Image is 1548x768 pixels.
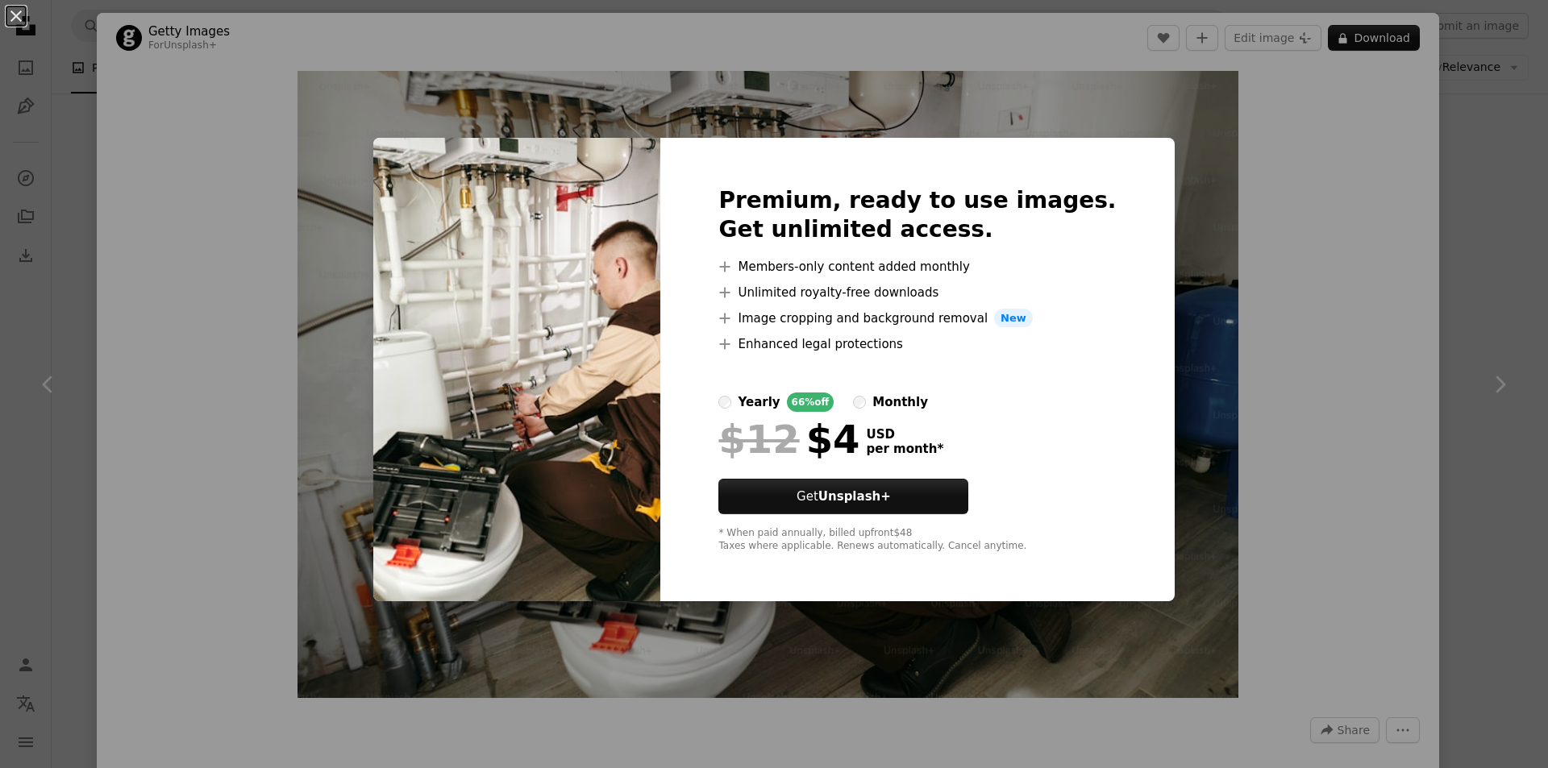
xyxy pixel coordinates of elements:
div: yearly [738,392,780,412]
span: per month * [866,442,943,456]
div: * When paid annually, billed upfront $48 Taxes where applicable. Renews automatically. Cancel any... [718,527,1116,553]
input: yearly66%off [718,396,731,409]
strong: Unsplash+ [818,489,891,504]
div: monthly [872,392,928,412]
button: GetUnsplash+ [718,479,968,514]
img: premium_photo-1664301135901-383935f2104f [373,138,660,602]
span: USD [866,427,943,442]
div: $4 [718,418,859,460]
span: New [994,309,1033,328]
li: Image cropping and background removal [718,309,1116,328]
li: Unlimited royalty-free downloads [718,283,1116,302]
li: Enhanced legal protections [718,334,1116,354]
li: Members-only content added monthly [718,257,1116,276]
div: 66% off [787,392,834,412]
input: monthly [853,396,866,409]
h2: Premium, ready to use images. Get unlimited access. [718,186,1116,244]
span: $12 [718,418,799,460]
